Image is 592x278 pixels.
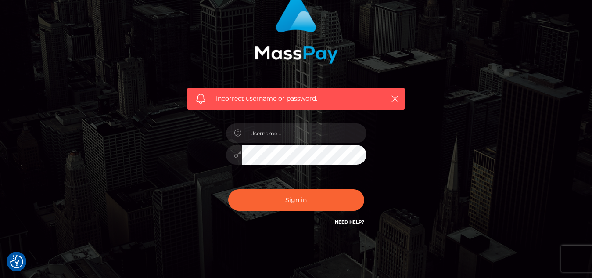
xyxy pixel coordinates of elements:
[216,94,376,103] span: Incorrect username or password.
[10,255,23,268] img: Revisit consent button
[10,255,23,268] button: Consent Preferences
[335,219,364,225] a: Need Help?
[228,189,364,211] button: Sign in
[242,123,366,143] input: Username...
